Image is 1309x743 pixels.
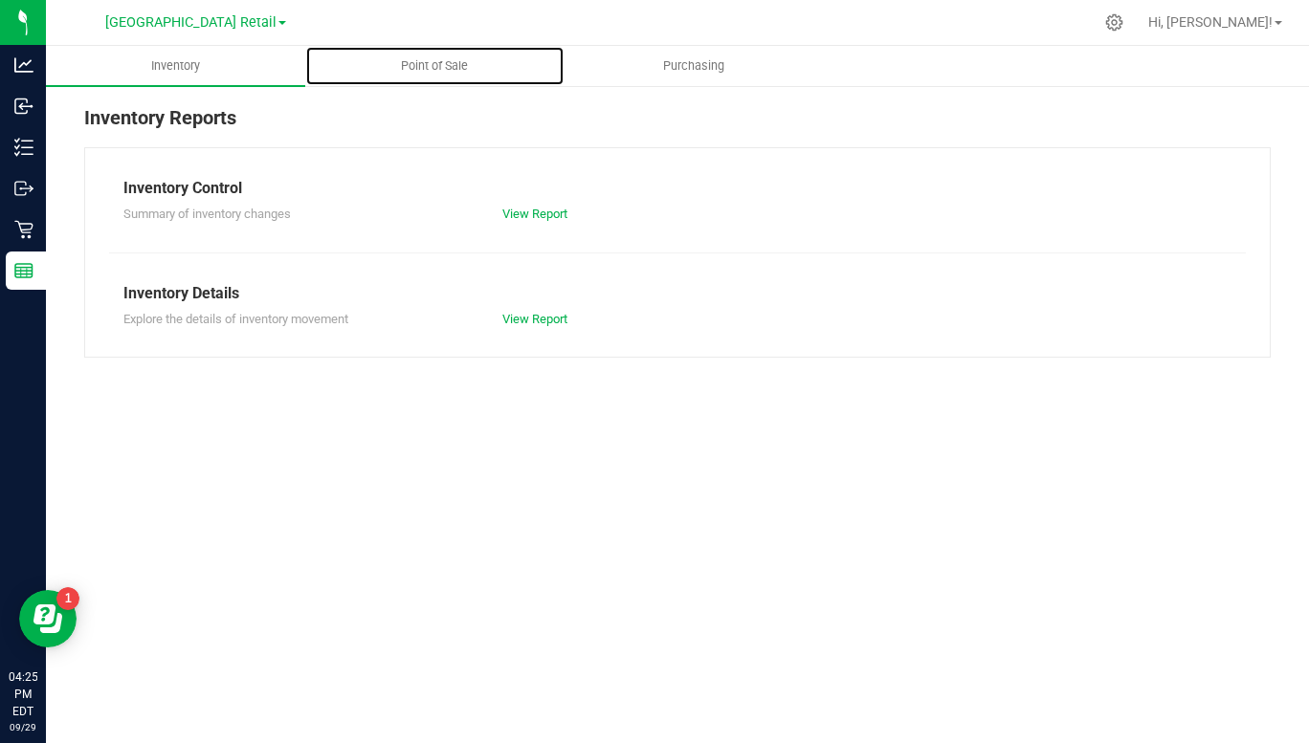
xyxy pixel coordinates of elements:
span: Inventory [125,57,226,75]
inline-svg: Inventory [14,138,33,157]
span: [GEOGRAPHIC_DATA] Retail [105,14,277,31]
span: Hi, [PERSON_NAME]! [1148,14,1273,30]
inline-svg: Reports [14,261,33,280]
div: Manage settings [1102,13,1126,32]
span: Point of Sale [375,57,494,75]
a: View Report [502,207,567,221]
div: Inventory Control [123,177,1231,200]
span: Explore the details of inventory movement [123,312,348,326]
div: Inventory Reports [84,103,1271,147]
p: 09/29 [9,720,37,734]
inline-svg: Inbound [14,97,33,116]
iframe: Resource center unread badge [56,587,79,610]
a: View Report [502,312,567,326]
span: Purchasing [637,57,750,75]
a: Inventory [46,46,305,86]
span: Summary of inventory changes [123,207,291,221]
div: Inventory Details [123,282,1231,305]
inline-svg: Retail [14,220,33,239]
inline-svg: Outbound [14,179,33,198]
inline-svg: Analytics [14,55,33,75]
a: Purchasing [565,46,824,86]
p: 04:25 PM EDT [9,668,37,720]
a: Point of Sale [305,46,565,86]
iframe: Resource center [19,590,77,647]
